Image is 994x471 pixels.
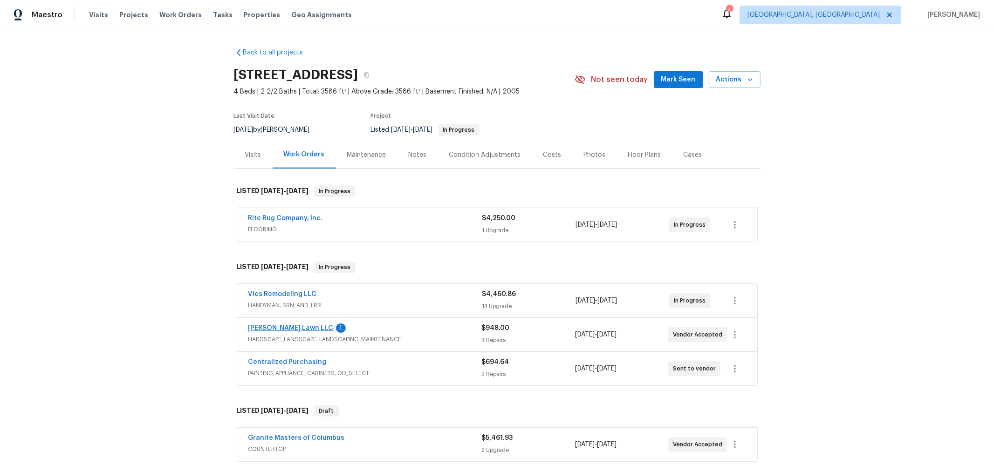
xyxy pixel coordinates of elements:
[575,330,617,339] span: -
[413,127,433,133] span: [DATE]
[287,407,309,414] span: [DATE]
[287,188,309,194] span: [DATE]
[575,365,595,372] span: [DATE]
[482,291,516,297] span: $4,460.86
[234,127,254,133] span: [DATE]
[726,6,733,15] div: 4
[237,405,309,417] h6: LISTED
[315,262,355,272] span: In Progress
[628,150,661,160] div: Floor Plans
[287,263,309,270] span: [DATE]
[661,74,696,86] span: Mark Seen
[234,176,761,206] div: LISTED [DATE]-[DATE]In Progress
[409,150,427,160] div: Notes
[336,323,346,333] div: 1
[213,12,233,18] span: Tasks
[245,150,261,160] div: Visits
[575,331,595,338] span: [DATE]
[261,188,309,194] span: -
[575,441,595,448] span: [DATE]
[597,365,617,372] span: [DATE]
[261,263,284,270] span: [DATE]
[237,186,309,197] h6: LISTED
[543,150,562,160] div: Costs
[371,127,480,133] span: Listed
[673,330,726,339] span: Vendor Accepted
[261,263,309,270] span: -
[248,301,482,310] span: HANDYMAN, BRN_AND_LRR
[674,296,709,305] span: In Progress
[261,188,284,194] span: [DATE]
[597,297,617,304] span: [DATE]
[248,335,482,344] span: HARDSCAPE_LANDSCAPE, LANDSCAPING_MAINTENANCE
[673,364,720,373] span: Sent to vendor
[248,444,482,454] span: COUNTERTOP
[358,67,375,83] button: Copy Address
[576,297,595,304] span: [DATE]
[347,150,386,160] div: Maintenance
[248,359,327,365] a: Centralized Purchasing
[89,10,108,20] span: Visits
[234,396,761,426] div: LISTED [DATE]-[DATE]Draft
[924,10,980,20] span: [PERSON_NAME]
[261,407,309,414] span: -
[237,262,309,273] h6: LISTED
[234,124,321,135] div: by [PERSON_NAME]
[234,48,323,57] a: Back to all projects
[391,127,411,133] span: [DATE]
[709,71,761,88] button: Actions
[482,445,575,455] div: 2 Upgrade
[248,369,482,378] span: PAINTING, APPLIANCE, CABINETS, OD_SELECT
[244,10,280,20] span: Properties
[482,359,509,365] span: $694.64
[575,364,617,373] span: -
[248,215,323,222] a: Rite Rug Company, Inc.
[654,71,703,88] button: Mark Seen
[576,222,595,228] span: [DATE]
[597,331,617,338] span: [DATE]
[234,252,761,282] div: LISTED [DATE]-[DATE]In Progress
[482,226,576,235] div: 1 Upgrade
[391,127,433,133] span: -
[439,127,479,133] span: In Progress
[584,150,606,160] div: Photos
[32,10,62,20] span: Maestro
[591,75,648,84] span: Not seen today
[315,406,338,416] span: Draft
[482,435,513,441] span: $5,461.93
[482,336,575,345] div: 3 Repairs
[315,187,355,196] span: In Progress
[482,302,576,311] div: 13 Upgrade
[482,215,516,222] span: $4,250.00
[482,325,510,331] span: $948.00
[284,150,325,159] div: Work Orders
[597,222,617,228] span: [DATE]
[673,440,726,449] span: Vendor Accepted
[747,10,880,20] span: [GEOGRAPHIC_DATA], [GEOGRAPHIC_DATA]
[575,440,617,449] span: -
[597,441,617,448] span: [DATE]
[248,435,345,441] a: Granite Masters of Columbus
[449,150,521,160] div: Condition Adjustments
[716,74,753,86] span: Actions
[248,225,482,234] span: FLOORING
[159,10,202,20] span: Work Orders
[248,325,334,331] a: [PERSON_NAME] Lawn LLC
[248,291,317,297] a: Vics Remodeling LLC
[234,87,575,96] span: 4 Beds | 2 2/2 Baths | Total: 3586 ft² | Above Grade: 3586 ft² | Basement Finished: N/A | 2005
[576,220,617,229] span: -
[674,220,709,229] span: In Progress
[234,113,275,119] span: Last Visit Date
[371,113,391,119] span: Project
[576,296,617,305] span: -
[482,370,575,379] div: 2 Repairs
[291,10,352,20] span: Geo Assignments
[684,150,702,160] div: Cases
[234,70,358,80] h2: [STREET_ADDRESS]
[119,10,148,20] span: Projects
[261,407,284,414] span: [DATE]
